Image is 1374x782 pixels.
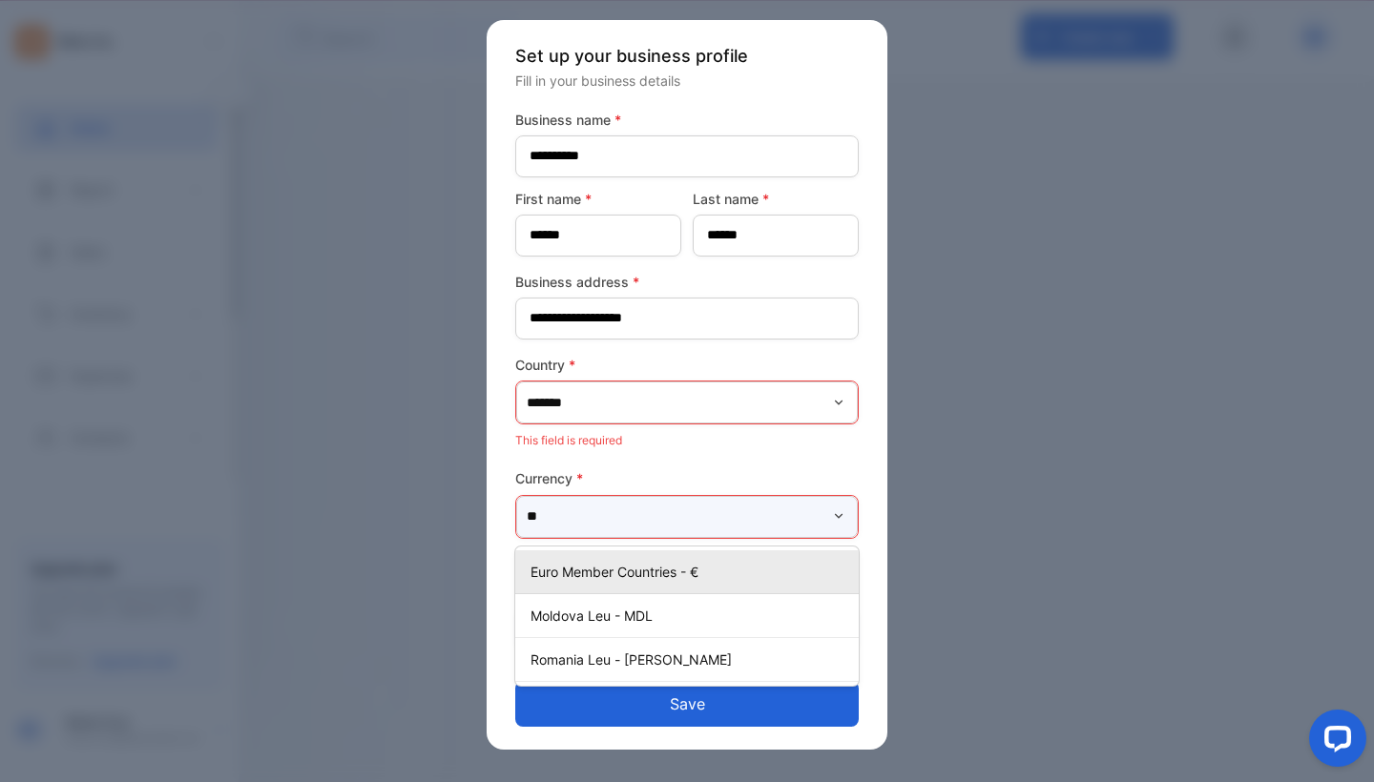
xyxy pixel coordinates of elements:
p: Romania Leu - [PERSON_NAME] [531,649,851,669]
label: Currency [515,468,859,488]
label: Last name [693,189,859,209]
label: Business name [515,110,859,130]
p: This field is required [515,543,859,567]
p: Fill in your business details [515,71,859,91]
p: Set up your business profile [515,43,859,69]
label: Business address [515,272,859,292]
p: Euro Member Countries - € [531,562,851,582]
button: Save [515,681,859,727]
p: This field is required [515,428,859,453]
label: First name [515,189,681,209]
p: Moldova Leu - MDL [531,606,851,626]
label: Country [515,355,859,375]
iframe: LiveChat chat widget [1294,702,1374,782]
